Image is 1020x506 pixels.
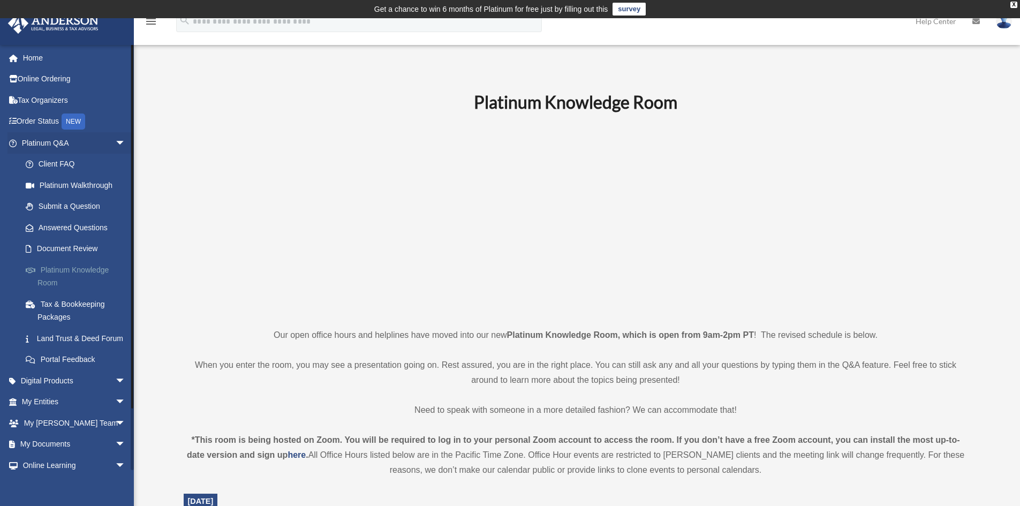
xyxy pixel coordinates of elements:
[5,13,102,34] img: Anderson Advisors Platinum Portal
[115,455,137,477] span: arrow_drop_down
[115,434,137,456] span: arrow_drop_down
[7,412,142,434] a: My [PERSON_NAME] Teamarrow_drop_down
[145,19,157,28] a: menu
[115,132,137,154] span: arrow_drop_down
[7,132,142,154] a: Platinum Q&Aarrow_drop_down
[15,349,142,371] a: Portal Feedback
[507,330,754,339] strong: Platinum Knowledge Room, which is open from 9am-2pm PT
[15,217,142,238] a: Answered Questions
[115,391,137,413] span: arrow_drop_down
[7,391,142,413] a: My Entitiesarrow_drop_down
[7,455,142,476] a: Online Learningarrow_drop_down
[115,412,137,434] span: arrow_drop_down
[184,358,968,388] p: When you enter the room, you may see a presentation going on. Rest assured, you are in the right ...
[179,14,191,26] i: search
[7,111,142,133] a: Order StatusNEW
[1010,2,1017,8] div: close
[7,89,142,111] a: Tax Organizers
[613,3,646,16] a: survey
[184,403,968,418] p: Need to speak with someone in a more detailed fashion? We can accommodate that!
[184,328,968,343] p: Our open office hours and helplines have moved into our new ! The revised schedule is below.
[15,293,142,328] a: Tax & Bookkeeping Packages
[415,127,736,308] iframe: 231110_Toby_KnowledgeRoom
[15,196,142,217] a: Submit a Question
[996,13,1012,29] img: User Pic
[188,497,214,505] span: [DATE]
[288,450,306,459] a: here
[145,15,157,28] i: menu
[374,3,608,16] div: Get a chance to win 6 months of Platinum for free just by filling out this
[115,370,137,392] span: arrow_drop_down
[7,434,142,455] a: My Documentsarrow_drop_down
[62,114,85,130] div: NEW
[474,92,677,112] b: Platinum Knowledge Room
[15,259,142,293] a: Platinum Knowledge Room
[15,175,142,196] a: Platinum Walkthrough
[15,154,142,175] a: Client FAQ
[15,328,142,349] a: Land Trust & Deed Forum
[187,435,960,459] strong: *This room is being hosted on Zoom. You will be required to log in to your personal Zoom account ...
[306,450,308,459] strong: .
[7,69,142,90] a: Online Ordering
[184,433,968,478] div: All Office Hours listed below are in the Pacific Time Zone. Office Hour events are restricted to ...
[15,238,142,260] a: Document Review
[7,370,142,391] a: Digital Productsarrow_drop_down
[7,47,142,69] a: Home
